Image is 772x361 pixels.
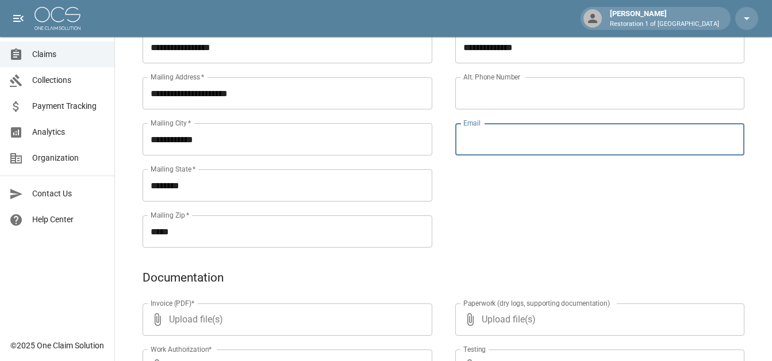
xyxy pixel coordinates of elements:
[34,7,80,30] img: ocs-logo-white-transparent.png
[605,8,724,29] div: [PERSON_NAME]
[169,303,401,336] span: Upload file(s)
[7,7,30,30] button: open drawer
[151,72,204,82] label: Mailing Address
[610,20,719,29] p: Restoration 1 of [GEOGRAPHIC_DATA]
[463,72,520,82] label: Alt. Phone Number
[32,188,105,200] span: Contact Us
[482,303,714,336] span: Upload file(s)
[463,298,610,308] label: Paperwork (dry logs, supporting documentation)
[151,164,195,174] label: Mailing State
[32,100,105,112] span: Payment Tracking
[151,344,212,354] label: Work Authorization*
[463,118,481,128] label: Email
[32,48,105,60] span: Claims
[151,298,195,308] label: Invoice (PDF)*
[151,118,191,128] label: Mailing City
[32,74,105,86] span: Collections
[463,344,486,354] label: Testing
[32,152,105,164] span: Organization
[10,340,104,351] div: © 2025 One Claim Solution
[151,210,190,220] label: Mailing Zip
[32,214,105,226] span: Help Center
[32,126,105,138] span: Analytics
